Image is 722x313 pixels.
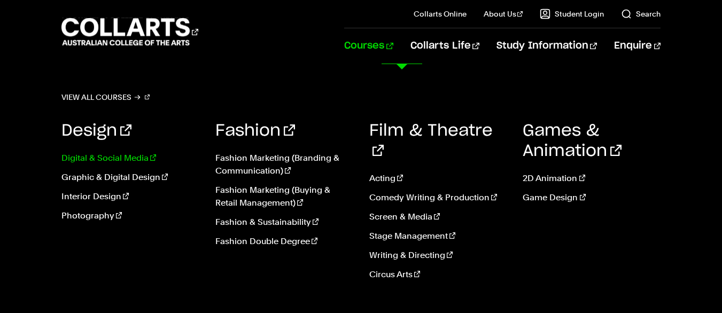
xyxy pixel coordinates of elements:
[614,28,661,64] a: Enquire
[369,249,507,262] a: Writing & Directing
[215,184,353,209] a: Fashion Marketing (Buying & Retail Management)
[523,191,661,204] a: Game Design
[369,123,493,159] a: Film & Theatre
[215,123,295,139] a: Fashion
[61,17,198,47] div: Go to homepage
[369,210,507,223] a: Screen & Media
[496,28,597,64] a: Study Information
[61,190,199,203] a: Interior Design
[621,9,661,19] a: Search
[414,9,467,19] a: Collarts Online
[61,209,199,222] a: Photography
[61,171,199,184] a: Graphic & Digital Design
[215,216,353,229] a: Fashion & Sustainability
[484,9,523,19] a: About Us
[540,9,604,19] a: Student Login
[61,123,131,139] a: Design
[61,90,150,105] a: View all courses
[344,28,393,64] a: Courses
[369,191,507,204] a: Comedy Writing & Production
[410,28,479,64] a: Collarts Life
[369,230,507,242] a: Stage Management
[61,152,199,165] a: Digital & Social Media
[523,172,661,185] a: 2D Animation
[523,123,622,159] a: Games & Animation
[215,152,353,177] a: Fashion Marketing (Branding & Communication)
[369,172,507,185] a: Acting
[215,235,353,248] a: Fashion Double Degree
[369,268,507,281] a: Circus Arts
